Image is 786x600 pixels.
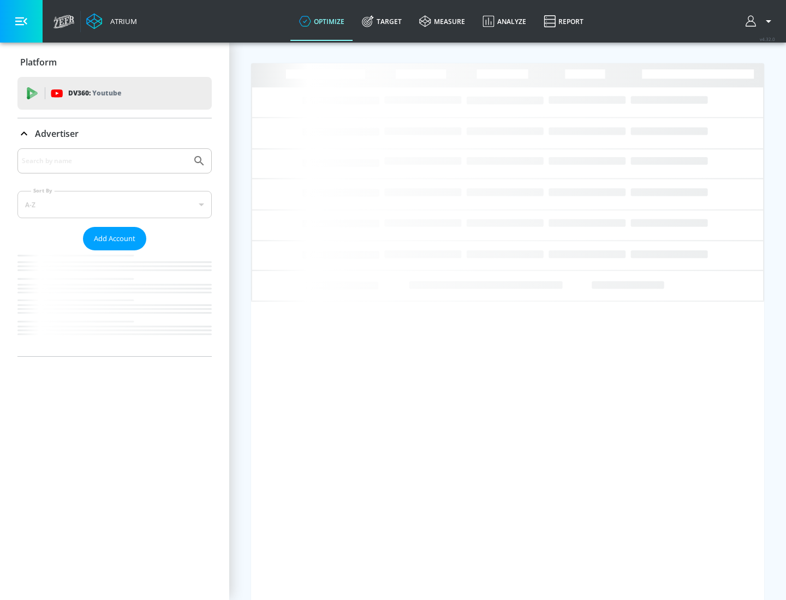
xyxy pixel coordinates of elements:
div: DV360: Youtube [17,77,212,110]
div: Atrium [106,16,137,26]
span: v 4.32.0 [760,36,775,42]
div: A-Z [17,191,212,218]
a: Target [353,2,410,41]
a: measure [410,2,474,41]
p: Platform [20,56,57,68]
button: Add Account [83,227,146,250]
nav: list of Advertiser [17,250,212,356]
label: Sort By [31,187,55,194]
a: Atrium [86,13,137,29]
div: Advertiser [17,118,212,149]
p: DV360: [68,87,121,99]
div: Platform [17,47,212,77]
span: Add Account [94,232,135,245]
div: Advertiser [17,148,212,356]
p: Advertiser [35,128,79,140]
a: Analyze [474,2,535,41]
a: Report [535,2,592,41]
input: Search by name [22,154,187,168]
p: Youtube [92,87,121,99]
a: optimize [290,2,353,41]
